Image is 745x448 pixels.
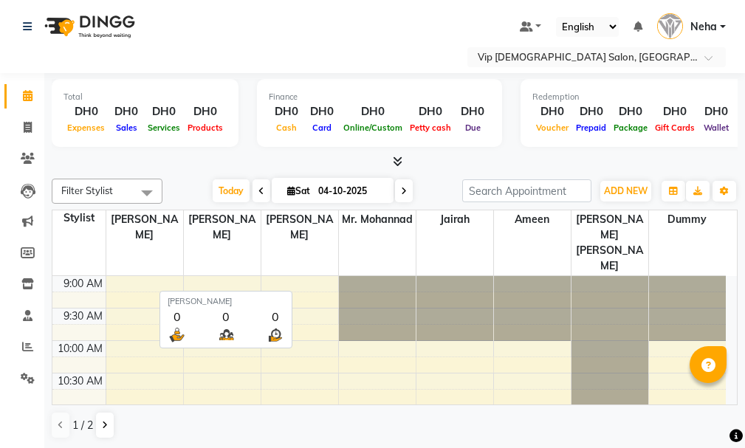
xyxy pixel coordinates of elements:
div: DH0 [455,103,490,120]
div: DH0 [610,103,651,120]
div: 10:30 AM [55,373,106,389]
span: Wallet [700,123,732,133]
div: DH0 [144,103,184,120]
span: Cash [272,123,301,133]
span: Products [184,123,227,133]
span: Gift Cards [651,123,698,133]
img: serve.png [168,325,186,344]
div: DH0 [63,103,109,120]
div: 0 [266,308,284,325]
span: [PERSON_NAME] [261,210,338,244]
span: Today [213,179,250,202]
div: Stylist [52,210,106,226]
span: [PERSON_NAME] [184,210,261,244]
span: Online/Custom [340,123,406,133]
span: Voucher [532,123,572,133]
div: 10:00 AM [55,341,106,356]
div: DH0 [184,103,227,120]
div: DH0 [304,103,340,120]
span: Petty cash [406,123,455,133]
span: Sat [284,185,314,196]
span: Mr. Mohannad [339,210,416,229]
div: 9:30 AM [61,309,106,324]
span: [PERSON_NAME] [PERSON_NAME] [571,210,648,275]
input: Search Appointment [462,179,591,202]
span: Expenses [63,123,109,133]
span: Prepaid [572,123,610,133]
span: Due [461,123,484,133]
div: 9:00 AM [61,276,106,292]
div: DH0 [109,103,144,120]
div: Redemption [532,91,734,103]
img: wait_time.png [266,325,284,344]
div: DH0 [269,103,304,120]
div: DH0 [698,103,734,120]
div: DH0 [532,103,572,120]
div: 0 [217,308,236,325]
span: Card [309,123,335,133]
span: Dummy [649,210,727,229]
input: 2025-10-04 [314,180,388,202]
span: Sales [112,123,141,133]
img: Neha [657,13,683,39]
div: 0 [168,308,186,325]
img: logo [38,6,139,47]
div: DH0 [406,103,455,120]
div: DH0 [572,103,610,120]
span: Package [610,123,651,133]
div: DH0 [651,103,698,120]
span: Ameen [494,210,571,229]
span: Filter Stylist [61,185,113,196]
button: ADD NEW [600,181,651,201]
span: Neha [690,19,717,35]
img: queue.png [217,325,236,344]
iframe: chat widget [683,389,730,433]
span: [PERSON_NAME] [106,210,183,244]
span: ADD NEW [604,185,648,196]
div: [PERSON_NAME] [168,295,284,308]
span: Services [144,123,184,133]
div: Total [63,91,227,103]
div: Finance [269,91,490,103]
span: Jairah [416,210,493,229]
div: DH0 [340,103,406,120]
span: 1 / 2 [72,418,93,433]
